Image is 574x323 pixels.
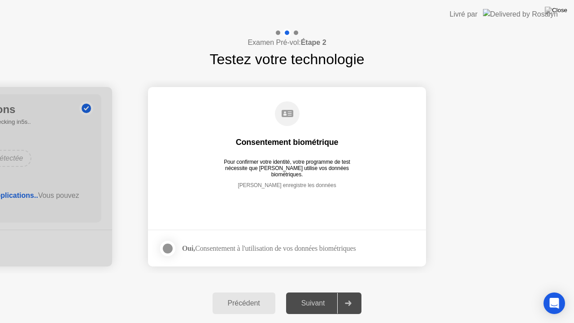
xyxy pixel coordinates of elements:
[450,9,478,20] div: Livré par
[301,39,326,46] b: Étape 2
[215,299,273,307] div: Précédent
[286,292,362,314] button: Suivant
[483,9,558,19] img: Delivered by Rosalyn
[182,244,195,252] strong: Oui,
[182,244,356,253] div: Consentement à l'utilisation de vos données biométriques
[209,48,364,70] h1: Testez votre technologie
[177,182,397,202] div: [PERSON_NAME] enregistre les données
[545,7,567,14] img: Close
[236,137,339,148] div: Consentement biométrique
[248,37,326,48] h4: Examen Pré-vol:
[289,299,338,307] div: Suivant
[213,292,275,314] button: Précédent
[544,292,565,314] div: Open Intercom Messenger
[220,159,355,171] div: Pour confirmer votre identité, votre programme de test nécessite que [PERSON_NAME] utilise vos do...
